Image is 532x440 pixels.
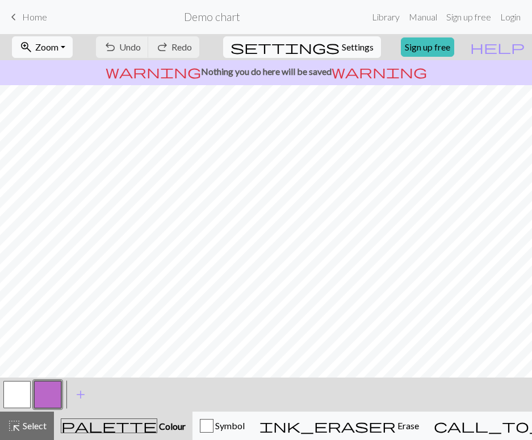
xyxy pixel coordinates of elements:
span: Home [22,11,47,22]
span: settings [231,39,340,55]
span: Colour [157,421,186,431]
span: keyboard_arrow_left [7,9,20,25]
button: SettingsSettings [223,36,381,58]
span: Select [21,420,47,431]
span: Erase [396,420,419,431]
span: Zoom [35,41,58,52]
a: Manual [404,6,442,28]
i: Settings [231,40,340,54]
span: help [470,39,525,55]
button: Symbol [192,412,252,440]
p: Nothing you do here will be saved [5,65,527,78]
span: palette [61,418,157,434]
h2: Demo chart [184,10,240,23]
span: Symbol [213,420,245,431]
a: Library [367,6,404,28]
button: Erase [252,412,426,440]
span: warning [332,64,427,79]
a: Sign up free [442,6,496,28]
a: Home [7,7,47,27]
span: ink_eraser [259,418,396,434]
button: Colour [54,412,192,440]
a: Sign up free [401,37,454,57]
span: warning [106,64,201,79]
span: add [74,387,87,403]
button: Zoom [12,36,73,58]
span: Settings [342,40,374,54]
span: highlight_alt [7,418,21,434]
a: Login [496,6,525,28]
span: zoom_in [19,39,33,55]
